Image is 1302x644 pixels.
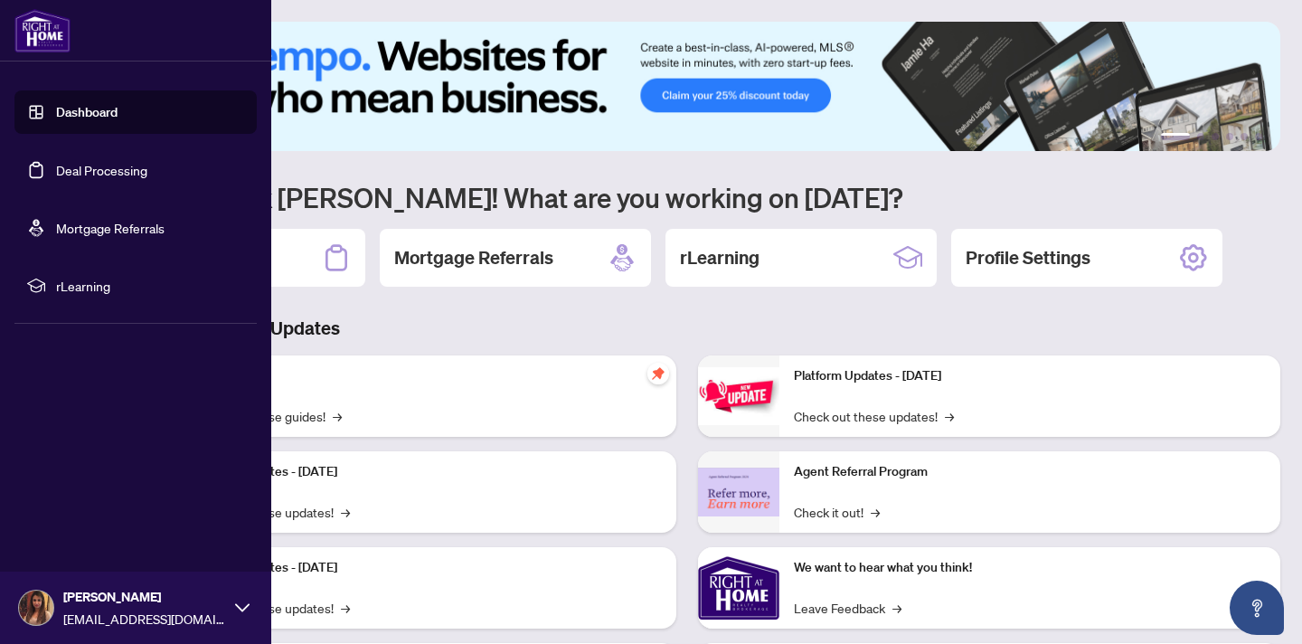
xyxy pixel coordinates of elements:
[1212,133,1219,140] button: 3
[871,502,880,522] span: →
[94,22,1280,151] img: Slide 0
[94,316,1280,341] h3: Brokerage & Industry Updates
[1230,581,1284,635] button: Open asap
[892,598,901,618] span: →
[19,591,53,625] img: Profile Icon
[1241,133,1248,140] button: 5
[56,276,244,296] span: rLearning
[190,366,662,386] p: Self-Help
[56,220,165,236] a: Mortgage Referrals
[341,502,350,522] span: →
[14,9,71,52] img: logo
[94,180,1280,214] h1: Welcome back [PERSON_NAME]! What are you working on [DATE]?
[190,462,662,482] p: Platform Updates - [DATE]
[1226,133,1233,140] button: 4
[698,468,779,517] img: Agent Referral Program
[1255,133,1262,140] button: 6
[394,245,553,270] h2: Mortgage Referrals
[794,558,1266,578] p: We want to hear what you think!
[794,502,880,522] a: Check it out!→
[698,367,779,424] img: Platform Updates - June 23, 2025
[680,245,759,270] h2: rLearning
[1161,133,1190,140] button: 1
[794,406,954,426] a: Check out these updates!→
[56,104,118,120] a: Dashboard
[333,406,342,426] span: →
[190,558,662,578] p: Platform Updates - [DATE]
[1197,133,1204,140] button: 2
[945,406,954,426] span: →
[794,598,901,618] a: Leave Feedback→
[63,609,226,629] span: [EMAIL_ADDRESS][DOMAIN_NAME]
[966,245,1090,270] h2: Profile Settings
[794,462,1266,482] p: Agent Referral Program
[63,587,226,607] span: [PERSON_NAME]
[698,547,779,629] img: We want to hear what you think!
[647,363,669,384] span: pushpin
[341,598,350,618] span: →
[794,366,1266,386] p: Platform Updates - [DATE]
[56,162,147,178] a: Deal Processing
